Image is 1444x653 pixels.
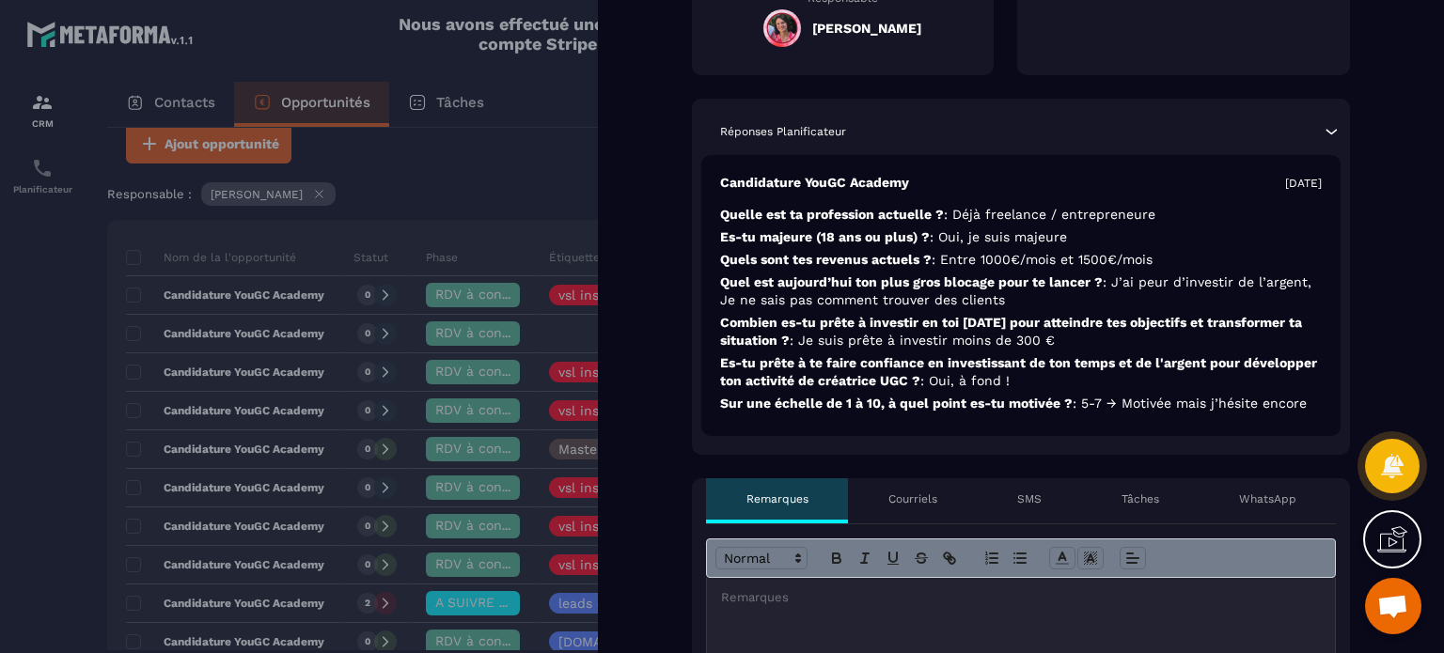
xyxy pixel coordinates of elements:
span: : 5-7 → Motivée mais j’hésite encore [1073,396,1307,411]
span: : Oui, à fond ! [920,373,1010,388]
p: Quelle est ta profession actuelle ? [720,206,1322,224]
div: Ouvrir le chat [1365,578,1421,634]
p: Quel est aujourd’hui ton plus gros blocage pour te lancer ? [720,273,1322,309]
span: : Déjà freelance / entrepreneure [944,207,1155,222]
p: SMS [1017,491,1042,506]
p: Remarques [746,491,808,506]
p: Tâches [1122,491,1159,506]
h5: [PERSON_NAME] [812,21,921,36]
p: Combien es-tu prête à investir en toi [DATE] pour atteindre tes objectifs et transformer ta situa... [720,314,1322,350]
span: : Je suis prête à investir moins de 300 € [790,333,1055,348]
p: [DATE] [1285,176,1322,191]
p: Courriels [888,491,937,506]
p: Es-tu majeure (18 ans ou plus) ? [720,228,1322,246]
span: : Entre 1000€/mois et 1500€/mois [932,252,1153,267]
p: Quels sont tes revenus actuels ? [720,251,1322,269]
span: : Oui, je suis majeure [930,229,1067,244]
p: Candidature YouGC Academy [720,174,909,192]
p: WhatsApp [1239,491,1296,506]
p: Es-tu prête à te faire confiance en investissant de ton temps et de l'argent pour développer ton ... [720,354,1322,390]
p: Sur une échelle de 1 à 10, à quel point es-tu motivée ? [720,395,1322,412]
p: Réponses Planificateur [720,124,846,139]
